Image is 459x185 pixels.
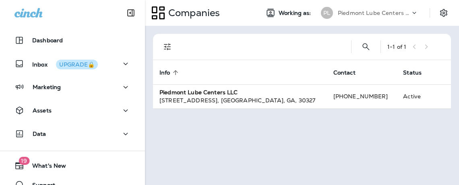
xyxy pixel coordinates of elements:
[33,84,61,90] p: Marketing
[159,69,181,76] span: Info
[321,7,333,19] div: PL
[279,10,313,17] span: Working as:
[59,62,95,67] div: UPGRADE🔒
[165,7,220,19] p: Companies
[56,60,98,69] button: UPGRADE🔒
[8,126,137,142] button: Data
[8,158,137,174] button: 19What's New
[33,107,52,114] p: Assets
[120,5,142,21] button: Collapse Sidebar
[387,44,406,50] div: 1 - 1 of 1
[436,6,451,20] button: Settings
[33,131,46,137] p: Data
[397,84,438,108] td: Active
[32,60,98,68] p: Inbox
[19,157,29,165] span: 19
[403,69,422,76] span: Status
[32,37,63,44] p: Dashboard
[8,56,137,72] button: InboxUPGRADE🔒
[8,32,137,48] button: Dashboard
[333,69,366,76] span: Contact
[333,69,356,76] span: Contact
[159,89,238,96] strong: Piedmont Lube Centers LLC
[159,96,320,104] div: [STREET_ADDRESS] , [GEOGRAPHIC_DATA] , GA , 30327
[403,69,432,76] span: Status
[159,69,170,76] span: Info
[8,79,137,95] button: Marketing
[358,39,374,55] button: Search Companies
[159,39,176,55] button: Filters
[338,10,410,16] p: Piedmont Lube Centers LLC
[8,102,137,118] button: Assets
[24,162,66,172] span: What's New
[327,84,397,108] td: [PHONE_NUMBER]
